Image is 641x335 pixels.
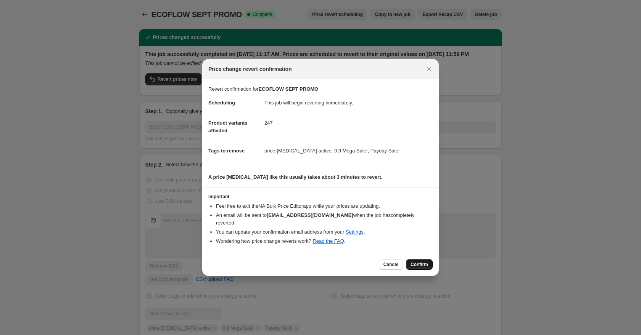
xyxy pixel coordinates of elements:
button: Close [424,64,434,74]
dd: This job will begin reverting immediately. [264,93,433,113]
button: Confirm [406,259,433,270]
a: Read the FAQ [312,238,344,244]
b: A price [MEDICAL_DATA] like this usually takes about 3 minutes to revert. [208,174,382,180]
li: Feel free to exit the NA Bulk Price Editor app while your prices are updating. [216,202,433,210]
h3: Important [208,194,433,200]
dd: 247 [264,113,433,133]
span: Price change revert confirmation [208,65,292,73]
dd: price-[MEDICAL_DATA]-active, 9.9 Mega Sale!, Payday Sale! [264,141,433,161]
p: Revert confirmation for [208,85,433,93]
span: Confirm [411,261,428,268]
span: Tags to remove [208,148,245,154]
b: [EMAIL_ADDRESS][DOMAIN_NAME] [267,212,353,218]
b: ECOFLOW SEPT PROMO [259,86,319,92]
li: An email will be sent to when the job has completely reverted . [216,212,433,227]
li: Wondering how price change reverts work? . [216,237,433,245]
span: Scheduling [208,100,235,106]
span: Product variants affected [208,120,248,133]
button: Cancel [379,259,403,270]
a: Settings [346,229,364,235]
li: You can update your confirmation email address from your . [216,228,433,236]
span: Cancel [383,261,398,268]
